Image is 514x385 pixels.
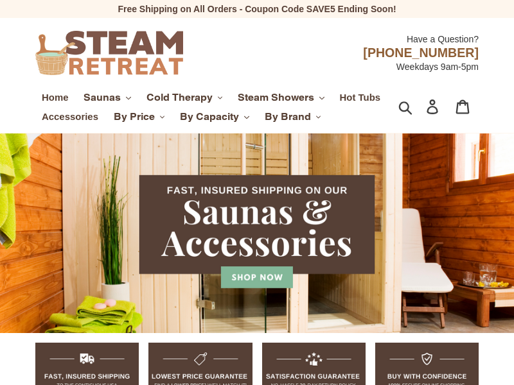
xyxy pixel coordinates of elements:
[35,31,183,75] img: Steam Retreat
[35,108,105,125] a: Accessories
[396,62,479,72] span: Weekdays 9am-5pm
[180,110,239,123] span: By Capacity
[340,92,381,103] span: Hot Tubs
[363,46,479,60] span: [PHONE_NUMBER]
[84,91,121,104] span: Saunas
[258,107,328,126] button: By Brand
[183,26,479,46] div: Have a Question?
[140,88,229,107] button: Cold Therapy
[231,88,331,107] button: Steam Showers
[173,107,256,126] button: By Capacity
[146,91,213,104] span: Cold Therapy
[77,88,137,107] button: Saunas
[238,91,314,104] span: Steam Showers
[42,111,98,123] span: Accessories
[333,89,387,106] a: Hot Tubs
[35,89,75,106] a: Home
[42,92,68,103] span: Home
[114,110,155,123] span: By Price
[107,107,172,126] button: By Price
[265,110,311,123] span: By Brand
